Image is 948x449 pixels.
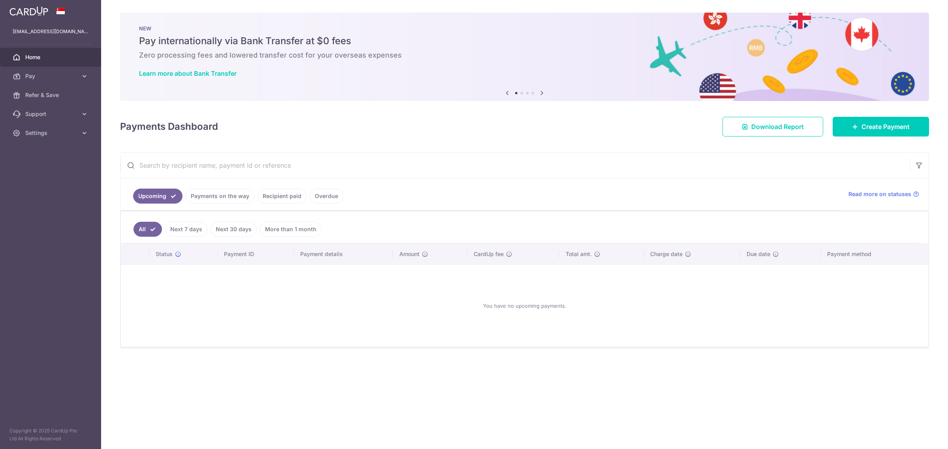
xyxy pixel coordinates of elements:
p: NEW [139,25,910,32]
span: CardUp fee [474,250,504,258]
a: Upcoming [133,189,182,204]
th: Payment ID [218,244,294,264]
a: Read more on statuses [848,190,919,198]
span: Pay [25,72,77,80]
h5: Pay internationally via Bank Transfer at $0 fees [139,35,910,47]
span: Download Report [751,122,804,131]
iframe: Opens a widget where you can find more information [897,425,940,445]
a: More than 1 month [260,222,322,237]
a: Recipient paid [258,189,307,204]
div: You have no upcoming payments. [130,271,919,340]
span: Home [25,53,77,61]
a: Learn more about Bank Transfer [139,69,237,77]
h4: Payments Dashboard [120,120,218,134]
a: All [134,222,162,237]
span: Status [156,250,173,258]
h6: Zero processing fees and lowered transfer cost for your overseas expenses [139,51,910,60]
a: Payments on the way [186,189,254,204]
span: Refer & Save [25,91,77,99]
a: Next 30 days [211,222,257,237]
span: Settings [25,129,77,137]
a: Download Report [722,117,823,137]
p: [EMAIL_ADDRESS][DOMAIN_NAME] [13,28,88,36]
img: Bank transfer banner [120,13,929,101]
img: CardUp [9,6,48,16]
a: Overdue [310,189,343,204]
span: Create Payment [861,122,910,131]
span: Charge date [650,250,683,258]
span: Read more on statuses [848,190,911,198]
span: Total amt. [566,250,592,258]
a: Create Payment [833,117,929,137]
th: Payment method [821,244,928,264]
input: Search by recipient name, payment id or reference [120,153,910,178]
span: Due date [747,250,770,258]
th: Payment details [294,244,393,264]
span: Amount [399,250,419,258]
span: Support [25,110,77,118]
a: Next 7 days [165,222,207,237]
